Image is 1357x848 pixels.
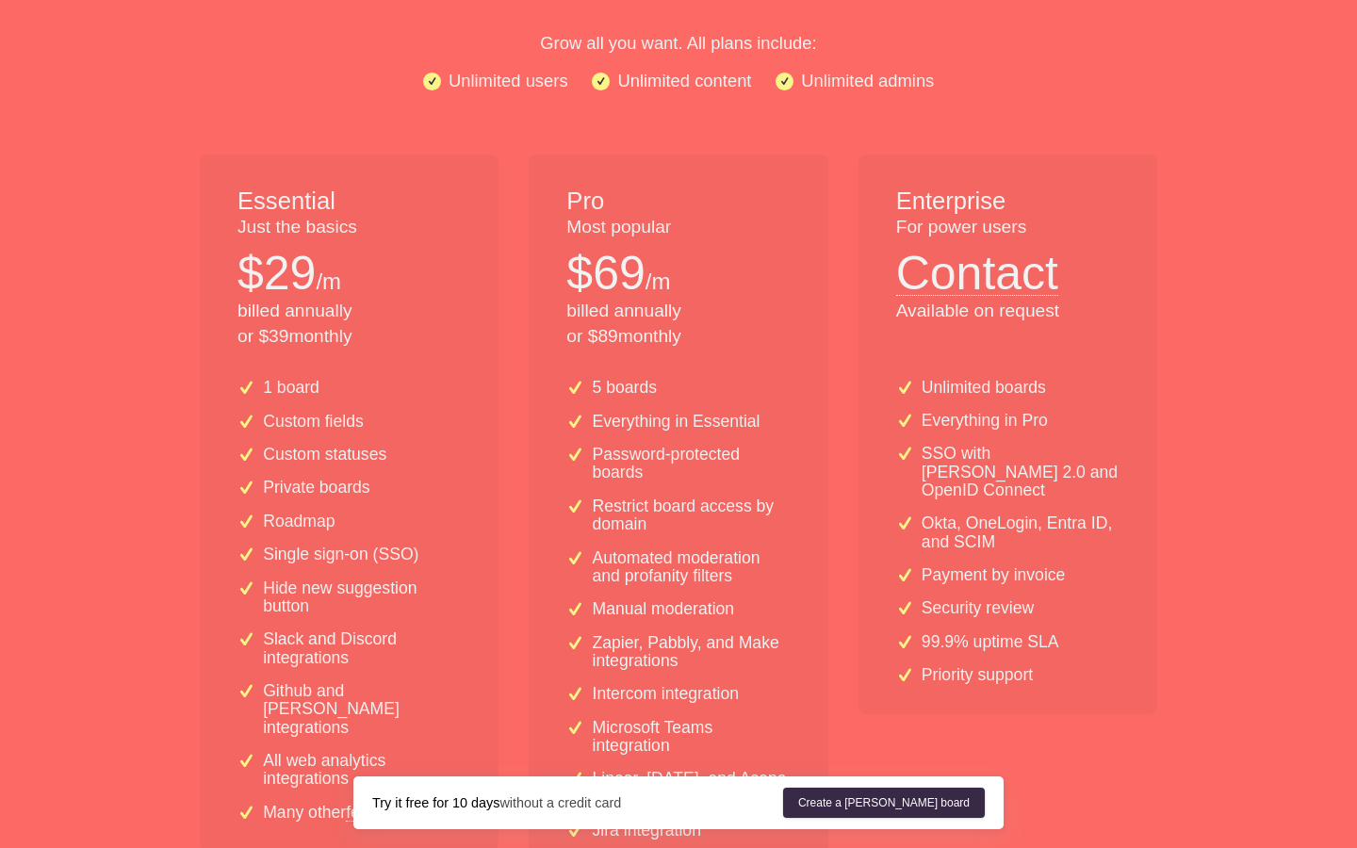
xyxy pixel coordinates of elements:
h1: Enterprise [896,185,1120,219]
p: Hide new suggestion button [263,579,461,616]
p: SSO with [PERSON_NAME] 2.0 and OpenID Connect [922,445,1120,499]
p: Custom statuses [263,446,386,464]
p: billed annually or $ 39 monthly [237,299,461,350]
p: Private boards [263,479,369,497]
p: Single sign-on (SSO) [263,546,418,563]
p: Unlimited boards [922,379,1046,397]
p: Just the basics [237,215,461,240]
p: Jira integration [593,822,701,840]
p: 99.9% uptime SLA [922,633,1059,651]
p: Manual moderation [593,600,735,618]
p: Grow all you want. All plans include: [75,29,1282,57]
h1: Essential [237,185,461,219]
p: 1 board [263,379,319,397]
p: $ 69 [566,240,645,306]
p: Most popular [566,215,790,240]
h1: Pro [566,185,790,219]
p: Everything in Pro [922,412,1048,430]
p: Payment by invoice [922,566,1066,584]
p: Microsoft Teams integration [593,719,791,756]
p: Zapier, Pabbly, and Make integrations [593,634,791,671]
p: Intercom integration [593,685,740,703]
strong: Try it free for 10 days [372,795,499,810]
button: Contact [896,240,1058,296]
p: Password-protected boards [593,446,791,482]
p: /m [316,266,341,298]
p: Custom fields [263,413,364,431]
p: Available on request [896,299,1120,324]
div: without a credit card [372,793,783,812]
p: Github and [PERSON_NAME] integrations [263,682,461,737]
p: $ 29 [237,240,316,306]
p: Roadmap [263,513,335,530]
p: Unlimited admins [801,67,934,94]
p: Restrict board access by domain [593,497,791,534]
p: Unlimited content [617,67,751,94]
p: Security review [922,599,1034,617]
a: Create a [PERSON_NAME] board [783,788,985,818]
p: For power users [896,215,1120,240]
p: Okta, OneLogin, Entra ID, and SCIM [922,514,1120,551]
p: All web analytics integrations [263,752,461,789]
p: Linear, [DATE], and Asana integrations [593,770,791,807]
p: Automated moderation and profanity filters [593,549,791,586]
p: Everything in Essential [593,413,760,431]
p: Priority support [922,666,1033,684]
p: billed annually or $ 89 monthly [566,299,790,350]
p: Slack and Discord integrations [263,630,461,667]
p: /m [646,266,671,298]
p: 5 boards [593,379,657,397]
p: Unlimited users [449,67,568,94]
